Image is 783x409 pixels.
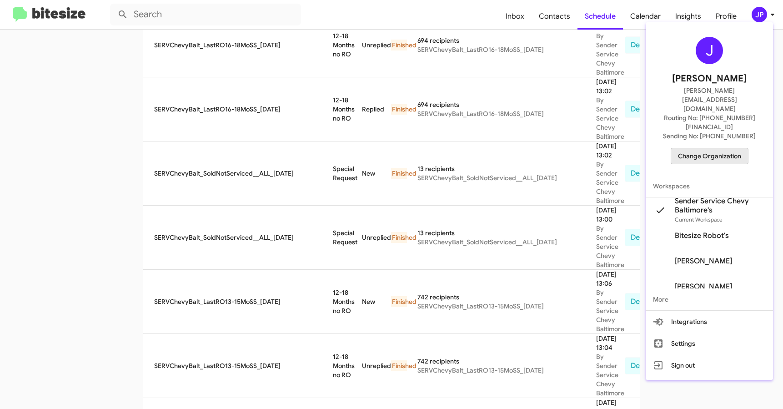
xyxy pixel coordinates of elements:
span: Sender Service Chevy Baltimore's [675,197,766,215]
span: Bitesize Robot's [675,231,729,240]
span: [PERSON_NAME] [672,71,747,86]
span: Routing No: [PHONE_NUMBER][FINANCIAL_ID] [657,113,762,131]
button: Settings [646,333,773,354]
span: Change Organization [678,148,741,164]
span: [PERSON_NAME] [675,257,732,266]
div: J [696,37,723,64]
span: Workspaces [646,175,773,197]
span: Current Workspace [675,216,723,223]
span: More [646,288,773,310]
button: Sign out [646,354,773,376]
button: Integrations [646,311,773,333]
span: [PERSON_NAME][EMAIL_ADDRESS][DOMAIN_NAME] [657,86,762,113]
span: Sending No: [PHONE_NUMBER] [663,131,756,141]
button: Change Organization [671,148,748,164]
span: [PERSON_NAME] [675,282,732,291]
